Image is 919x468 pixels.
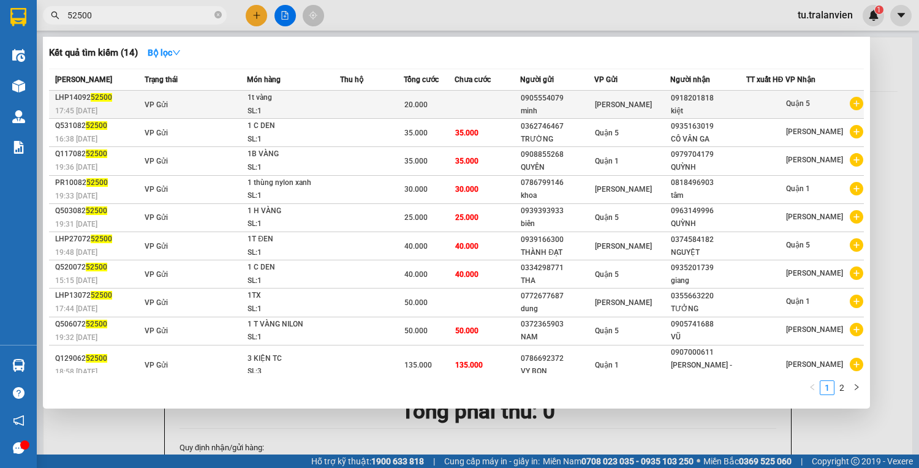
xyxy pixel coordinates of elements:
span: [PERSON_NAME] [786,269,843,277]
span: [PERSON_NAME] [786,325,843,334]
div: 0786799146 [521,176,593,189]
div: 1TX [248,289,339,303]
div: Q117082 [55,148,141,160]
div: SL: 1 [248,303,339,316]
span: Chưa cước [455,75,491,84]
span: 50.000 [455,326,478,335]
b: Trà Lan Viên [15,79,45,137]
li: Next Page [849,380,864,395]
div: LHP27072 [55,233,141,246]
span: 52500 [91,291,112,300]
span: 19:32 [DATE] [55,333,97,342]
span: plus-circle [850,182,863,195]
span: 17:44 [DATE] [55,304,97,313]
div: 0905741688 [671,318,746,331]
div: minh [521,105,593,118]
div: 0939166300 [521,233,593,246]
div: 1B VÀNG [248,148,339,161]
div: 1 H VÀNG [248,205,339,218]
div: khoa [521,189,593,202]
span: 35.000 [455,129,478,137]
span: plus-circle [850,358,863,371]
b: [DOMAIN_NAME] [103,47,168,56]
button: right [849,380,864,395]
div: QUYÊN [521,161,593,174]
span: 25.000 [404,213,428,222]
span: notification [13,415,25,426]
span: VP Gửi [145,270,168,279]
span: plus-circle [850,153,863,167]
div: 0918201818 [671,92,746,105]
div: 0963149996 [671,205,746,217]
span: search [51,11,59,20]
span: plus-circle [850,295,863,308]
span: VP Gửi [594,75,618,84]
div: VY BON [521,365,593,378]
span: 52500 [86,263,107,271]
span: 30.000 [404,185,428,194]
h3: Kết quả tìm kiếm ( 14 ) [49,47,138,59]
img: logo.jpg [133,15,162,45]
div: 1t vàng [248,91,339,105]
div: kiệt [671,105,746,118]
span: [PERSON_NAME] [595,298,652,307]
div: 1 T VÀNG NILON [248,318,339,331]
li: (c) 2017 [103,58,168,74]
span: 40.000 [404,270,428,279]
a: 1 [820,381,834,394]
span: [PERSON_NAME] [786,156,843,164]
div: NAM [521,331,593,344]
div: PR10082 [55,176,141,189]
span: right [853,383,860,391]
span: 35.000 [404,129,428,137]
span: VP Gửi [145,242,168,251]
button: Bộ lọcdown [138,43,191,62]
div: 0372365903 [521,318,593,331]
span: Quận 1 [786,297,810,306]
span: plus-circle [850,97,863,110]
span: 17:45 [DATE] [55,107,97,115]
li: 2 [834,380,849,395]
div: 0935163019 [671,120,746,133]
span: 135.000 [455,361,483,369]
div: dung [521,303,593,315]
span: plus-circle [850,238,863,252]
span: Người nhận [670,75,710,84]
span: 52500 [86,320,107,328]
div: NGUYỆT [671,246,746,259]
div: 0939393933 [521,205,593,217]
div: 0786692372 [521,352,593,365]
span: 50.000 [404,298,428,307]
span: Quận 5 [595,213,619,222]
div: giang [671,274,746,287]
span: [PERSON_NAME] [786,360,843,369]
div: SL: 1 [248,217,339,231]
div: 0935201739 [671,262,746,274]
div: TƯỞNG [671,303,746,315]
span: Quận 1 [786,184,810,193]
div: 1T ĐEN [248,233,339,246]
span: 18:58 [DATE] [55,368,97,376]
div: CÔ VÂN GA [671,133,746,146]
span: Thu hộ [340,75,363,84]
div: tâm [671,189,746,202]
span: 35.000 [404,157,428,165]
span: Người gửi [520,75,554,84]
span: VP Gửi [145,361,168,369]
span: 19:33 [DATE] [55,192,97,200]
div: [PERSON_NAME] -TDP [671,359,746,385]
span: 52500 [86,206,107,215]
div: SL: 3 [248,365,339,379]
span: Quận 1 [595,157,619,165]
span: Quận 1 [595,361,619,369]
button: left [805,380,820,395]
span: 52500 [91,235,112,243]
span: plus-circle [850,125,863,138]
span: message [13,442,25,454]
span: 25.000 [455,213,478,222]
span: plus-circle [850,210,863,224]
span: Quận 5 [595,129,619,137]
span: question-circle [13,387,25,399]
div: 3 KIỆN TC [248,352,339,366]
span: plus-circle [850,323,863,336]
